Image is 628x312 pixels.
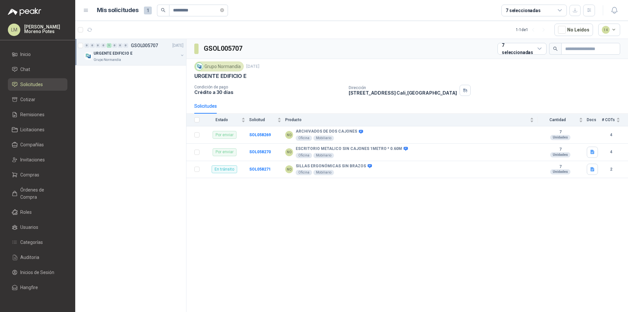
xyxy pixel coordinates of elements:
[20,111,44,118] span: Remisiones
[194,73,247,80] p: URGENTE EDIFICIO E
[8,169,67,181] a: Compras
[296,153,312,158] div: Oficina
[220,7,224,13] span: close-circle
[20,126,44,133] span: Licitaciones
[194,102,217,110] div: Solicitudes
[602,166,620,173] b: 2
[194,62,244,71] div: Grupo Normandía
[203,114,249,126] th: Estado
[8,63,67,76] a: Chat
[24,25,67,34] p: [PERSON_NAME] Moreno Potes
[313,170,334,175] div: Mobiliario
[213,148,236,156] div: Por enviar
[20,156,45,163] span: Invitaciones
[602,149,620,155] b: 4
[20,254,39,261] span: Auditoria
[8,78,67,91] a: Solicitudes
[20,186,61,201] span: Órdenes de Compra
[249,118,276,122] span: Solicitud
[349,90,457,96] p: [STREET_ADDRESS] Cali , [GEOGRAPHIC_DATA]
[313,153,334,158] div: Mobiliario
[587,114,602,126] th: Docs
[212,165,237,173] div: En tránsito
[296,146,402,152] b: ESCRITORIO METALICO SIN CAJONES 1METRO * 0.60M
[194,85,343,89] p: Condición de pago
[285,118,529,122] span: Producto
[8,108,67,121] a: Remisiones
[84,43,89,48] div: 0
[296,129,357,134] b: ARCHIVADOS DE DOS CAJONES
[172,43,183,49] p: [DATE]
[8,251,67,264] a: Auditoria
[553,46,558,51] span: search
[8,8,41,16] img: Logo peakr
[538,114,587,126] th: Cantidad
[161,8,166,12] span: search
[220,8,224,12] span: close-circle
[8,123,67,136] a: Licitaciones
[516,25,549,35] div: 1 - 1 de 1
[94,57,121,63] p: Grupo Normandía
[8,184,67,203] a: Órdenes de Compra
[506,7,541,14] div: 7 seleccionadas
[8,138,67,151] a: Compañías
[20,96,35,103] span: Cotizar
[20,81,43,88] span: Solicitudes
[538,147,583,152] b: 7
[123,43,128,48] div: 0
[285,114,538,126] th: Producto
[131,43,158,48] p: GSOL005707
[550,135,570,140] div: Unidades
[554,24,593,36] button: No Leídos
[8,48,67,61] a: Inicio
[296,170,312,175] div: Oficina
[144,7,152,14] span: 1
[20,66,30,73] span: Chat
[502,42,535,56] div: 7 seleccionadas
[20,51,31,58] span: Inicio
[90,43,95,48] div: 0
[94,50,132,57] p: URGENTE EDIFICIO E
[8,206,67,218] a: Roles
[204,44,243,54] h3: GSOL005707
[20,209,32,216] span: Roles
[8,93,67,106] a: Cotizar
[84,52,92,60] img: Company Logo
[97,6,139,15] h1: Mis solicitudes
[249,114,285,126] th: Solicitud
[285,165,293,173] div: NO
[602,114,628,126] th: # COTs
[112,43,117,48] div: 0
[249,150,271,154] a: SOL058270
[107,43,112,48] div: 1
[194,89,343,95] p: Crédito a 30 días
[96,43,100,48] div: 0
[602,118,615,122] span: # COTs
[296,164,366,169] b: SILLAS ERGONÓMICAS SIN BRAZOS
[598,24,620,36] button: 14
[213,131,236,139] div: Por enviar
[8,24,20,36] div: LM
[8,281,67,294] a: Hangfire
[20,239,43,246] span: Categorías
[538,164,583,170] b: 7
[285,148,293,156] div: NO
[8,221,67,233] a: Usuarios
[196,63,203,70] img: Company Logo
[20,269,54,276] span: Inicios de Sesión
[8,154,67,166] a: Invitaciones
[249,167,271,172] a: SOL058271
[349,85,457,90] p: Dirección
[249,133,271,137] a: SOL058269
[8,266,67,279] a: Inicios de Sesión
[313,136,334,141] div: Mobiliario
[118,43,123,48] div: 0
[246,64,259,70] p: [DATE]
[84,42,185,63] a: 0 0 0 0 1 0 0 0 GSOL005707[DATE] Company LogoURGENTE EDIFICIO EGrupo Normandía
[20,141,44,148] span: Compañías
[538,130,583,135] b: 7
[550,152,570,157] div: Unidades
